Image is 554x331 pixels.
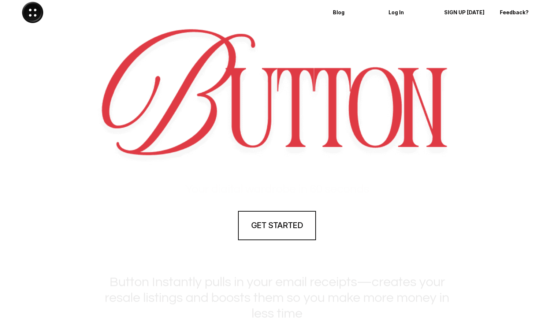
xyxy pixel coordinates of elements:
[439,3,491,22] a: SIGN UP [DATE]
[444,10,486,16] p: SIGN UP [DATE]
[328,3,380,22] a: Blog
[388,10,430,16] p: Log In
[383,3,435,22] a: Log In
[495,3,547,22] a: Feedback?
[333,10,375,16] p: Blog
[251,220,302,231] h4: GET STARTED
[94,274,460,322] h1: Button Instantly pulls in your email receipts—creates your resale listings and boosts them so you...
[500,10,542,16] p: Feedback?
[185,183,369,195] strong: Your digital wardrobe in 60 seconds
[238,211,316,240] a: GET STARTED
